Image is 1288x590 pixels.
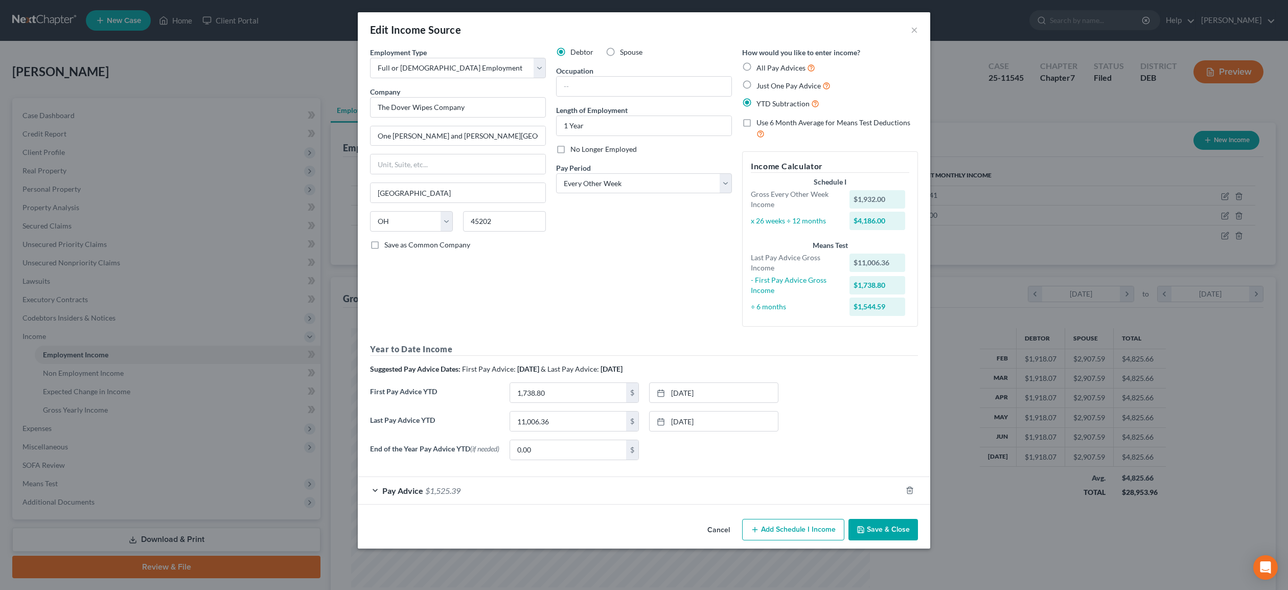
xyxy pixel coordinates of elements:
[370,87,400,96] span: Company
[556,105,628,116] label: Length of Employment
[370,22,461,37] div: Edit Income Source
[626,440,638,460] div: $
[570,48,593,56] span: Debtor
[371,183,545,202] input: Enter city...
[510,383,626,402] input: 0.00
[541,365,599,373] span: & Last Pay Advice:
[756,118,910,127] span: Use 6 Month Average for Means Test Deductions
[371,154,545,174] input: Unit, Suite, etc...
[751,177,909,187] div: Schedule I
[1253,555,1278,580] div: Open Intercom Messenger
[470,444,499,453] span: (if needed)
[746,189,844,210] div: Gross Every Other Week Income
[601,365,623,373] strong: [DATE]
[746,302,844,312] div: ÷ 6 months
[556,164,591,172] span: Pay Period
[517,365,539,373] strong: [DATE]
[911,24,918,36] button: ×
[365,411,504,440] label: Last Pay Advice YTD
[848,519,918,540] button: Save & Close
[849,212,906,230] div: $4,186.00
[699,520,738,540] button: Cancel
[462,365,516,373] span: First Pay Advice:
[756,81,821,90] span: Just One Pay Advice
[626,412,638,431] div: $
[371,126,545,146] input: Enter address...
[365,382,504,411] label: First Pay Advice YTD
[557,116,731,135] input: ex: 2 years
[849,276,906,294] div: $1,738.80
[510,440,626,460] input: 0.00
[425,486,461,495] span: $1,525.39
[849,190,906,209] div: $1,932.00
[557,77,731,96] input: --
[849,254,906,272] div: $11,006.36
[650,412,778,431] a: [DATE]
[556,65,593,76] label: Occupation
[756,99,810,108] span: YTD Subtraction
[742,47,860,58] label: How would you like to enter income?
[751,160,909,173] h5: Income Calculator
[382,486,423,495] span: Pay Advice
[756,63,806,72] span: All Pay Advices
[746,216,844,226] div: x 26 weeks ÷ 12 months
[751,240,909,251] div: Means Test
[742,519,844,540] button: Add Schedule I Income
[849,298,906,316] div: $1,544.59
[650,383,778,402] a: [DATE]
[746,275,844,296] div: - First Pay Advice Gross Income
[370,97,546,118] input: Search company by name...
[626,383,638,402] div: $
[370,48,427,57] span: Employment Type
[510,412,626,431] input: 0.00
[746,253,844,273] div: Last Pay Advice Gross Income
[384,240,470,249] span: Save as Common Company
[370,343,918,356] h5: Year to Date Income
[620,48,642,56] span: Spouse
[370,365,461,373] strong: Suggested Pay Advice Dates:
[463,211,546,232] input: Enter zip...
[570,145,637,153] span: No Longer Employed
[365,440,504,468] label: End of the Year Pay Advice YTD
